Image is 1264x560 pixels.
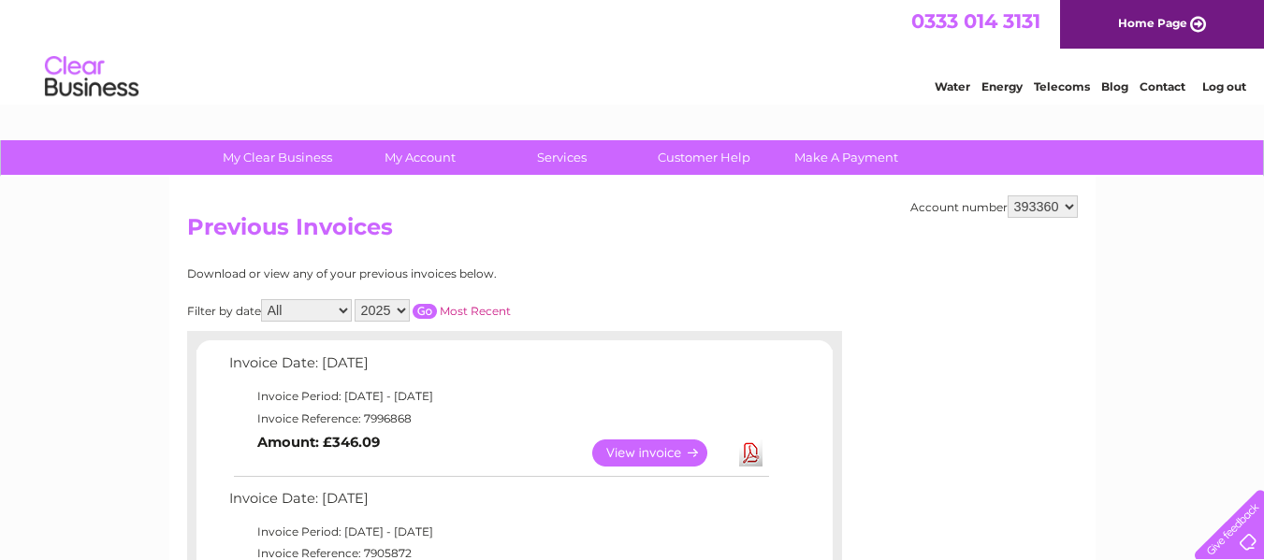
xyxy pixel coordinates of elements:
[440,304,511,318] a: Most Recent
[911,9,1040,33] a: 0333 014 3131
[1101,79,1128,93] a: Blog
[191,10,1075,91] div: Clear Business is a trading name of Verastar Limited (registered in [GEOGRAPHIC_DATA] No. 3667643...
[257,434,380,451] b: Amount: £346.09
[225,486,772,521] td: Invoice Date: [DATE]
[1140,79,1185,93] a: Contact
[187,267,678,280] div: Download or view any of your previous invoices below.
[592,439,730,467] a: View
[225,351,772,385] td: Invoice Date: [DATE]
[342,140,497,175] a: My Account
[200,140,355,175] a: My Clear Business
[1034,79,1090,93] a: Telecoms
[910,195,1078,218] div: Account number
[187,214,1078,250] h2: Previous Invoices
[1202,79,1246,93] a: Log out
[225,521,772,543] td: Invoice Period: [DATE] - [DATE]
[187,299,678,322] div: Filter by date
[485,140,639,175] a: Services
[981,79,1023,93] a: Energy
[627,140,781,175] a: Customer Help
[935,79,970,93] a: Water
[739,439,763,467] a: Download
[225,385,772,408] td: Invoice Period: [DATE] - [DATE]
[769,140,923,175] a: Make A Payment
[44,49,139,106] img: logo.png
[225,408,772,430] td: Invoice Reference: 7996868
